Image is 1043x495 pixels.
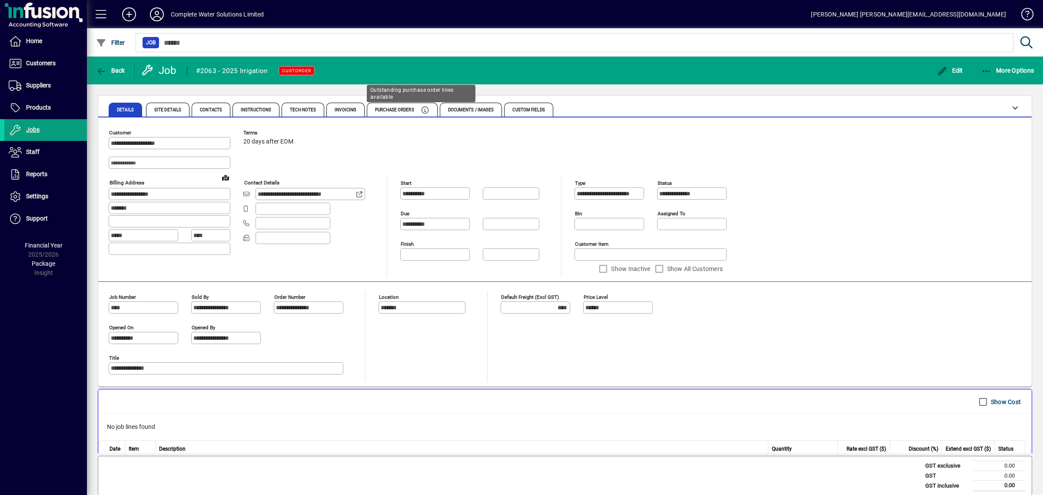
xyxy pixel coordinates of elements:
[154,108,181,112] span: Site Details
[219,171,233,184] a: View on map
[98,414,1032,440] div: No job lines found
[973,471,1025,481] td: 0.00
[584,294,608,300] mat-label: Price Level
[4,141,87,163] a: Staff
[241,108,271,112] span: Instructions
[772,445,792,453] span: Quantity
[512,108,545,112] span: Custom Fields
[26,60,56,67] span: Customers
[282,68,311,74] span: CUSTORDER
[4,53,87,74] a: Customers
[143,7,171,22] button: Profile
[921,481,973,491] td: GST inclusive
[946,445,991,453] span: Extend excl GST ($)
[335,108,356,112] span: Invoicing
[4,30,87,52] a: Home
[196,64,268,78] div: #2063 - 2025 Irrigation
[96,39,125,46] span: Filter
[129,445,139,453] span: Item
[375,108,414,112] span: Purchase Orders
[1015,2,1032,30] a: Knowledge Base
[94,63,127,78] button: Back
[973,461,1025,471] td: 0.00
[25,242,63,249] span: Financial Year
[110,445,120,453] span: Date
[171,7,264,21] div: Complete Water Solutions Limited
[847,445,886,453] span: Rate excl GST ($)
[26,193,48,200] span: Settings
[998,445,1013,453] span: Status
[26,148,40,155] span: Staff
[909,445,938,453] span: Discount (%)
[26,37,42,44] span: Home
[658,211,685,217] mat-label: Assigned to
[159,445,186,453] span: Description
[575,241,608,247] mat-label: Customer Item
[146,38,156,47] span: Job
[109,324,133,331] mat-label: Opened On
[290,108,316,112] span: Tech Notes
[575,180,585,186] mat-label: Type
[921,461,973,471] td: GST exclusive
[401,241,414,247] mat-label: Finish
[274,294,306,300] mat-label: Order number
[115,7,143,22] button: Add
[26,171,47,177] span: Reports
[109,294,136,300] mat-label: Job number
[973,481,1025,491] td: 0.00
[367,85,475,102] div: Outstanding purchase order lines available
[937,67,963,74] span: Edit
[192,324,215,331] mat-label: Opened by
[26,215,48,222] span: Support
[979,63,1036,78] button: More Options
[94,35,127,50] button: Filter
[935,63,965,78] button: Edit
[4,97,87,119] a: Products
[811,7,1006,21] div: [PERSON_NAME] [PERSON_NAME][EMAIL_ADDRESS][DOMAIN_NAME]
[448,108,494,112] span: Documents / Images
[401,211,409,217] mat-label: Due
[981,67,1034,74] span: More Options
[989,398,1021,406] label: Show Cost
[243,130,296,136] span: Terms
[117,108,134,112] span: Details
[96,67,125,74] span: Back
[243,138,293,145] span: 20 days after EOM
[200,108,222,112] span: Contacts
[87,63,135,78] app-page-header-button: Back
[4,164,87,185] a: Reports
[4,75,87,97] a: Suppliers
[109,130,131,136] mat-label: Customer
[32,260,55,267] span: Package
[26,104,51,111] span: Products
[401,180,412,186] mat-label: Start
[26,82,51,89] span: Suppliers
[109,355,119,361] mat-label: Title
[921,471,973,481] td: GST
[501,294,559,300] mat-label: Default Freight (excl GST)
[658,180,672,186] mat-label: Status
[575,211,582,217] mat-label: Bin
[141,64,178,77] div: Job
[4,186,87,207] a: Settings
[379,294,399,300] mat-label: Location
[4,208,87,230] a: Support
[192,294,209,300] mat-label: Sold by
[26,126,40,133] span: Jobs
